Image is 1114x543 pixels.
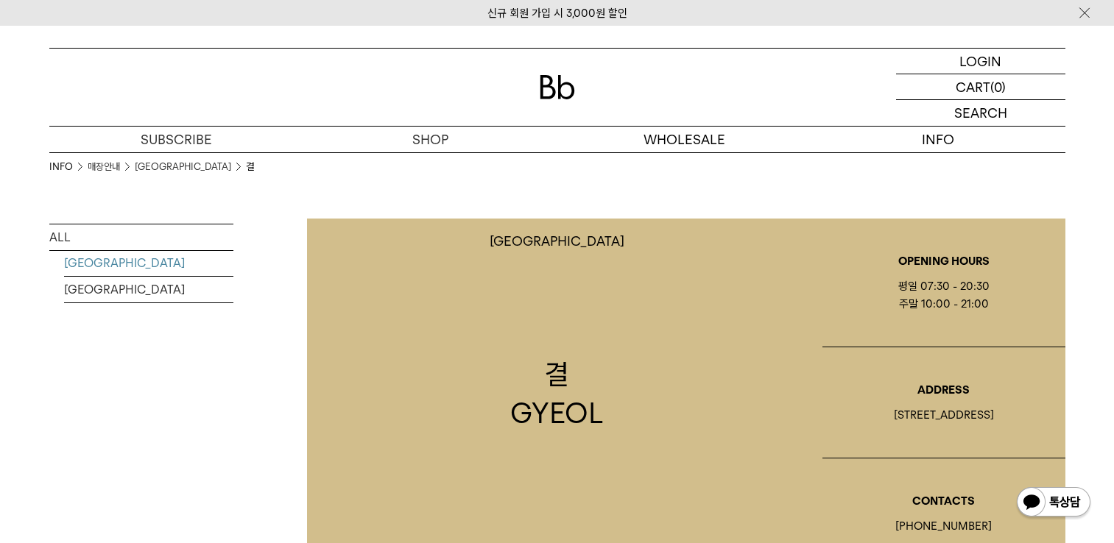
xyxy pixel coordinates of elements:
[64,250,233,276] a: [GEOGRAPHIC_DATA]
[88,160,120,174] a: 매장안내
[954,100,1007,126] p: SEARCH
[246,160,254,174] li: 결
[49,224,233,250] a: ALL
[487,7,627,20] a: 신규 회원 가입 시 3,000원 할인
[959,49,1001,74] p: LOGIN
[811,127,1065,152] p: INFO
[822,381,1065,399] p: ADDRESS
[557,127,811,152] p: WHOLESALE
[510,394,604,433] p: GYEOL
[896,74,1065,100] a: CART (0)
[303,127,557,152] a: SHOP
[490,233,624,249] p: [GEOGRAPHIC_DATA]
[822,252,1065,270] p: OPENING HOURS
[49,160,88,174] li: INFO
[49,127,303,152] a: SUBSCRIBE
[135,160,231,174] a: [GEOGRAPHIC_DATA]
[822,517,1065,535] div: [PHONE_NUMBER]
[990,74,1006,99] p: (0)
[956,74,990,99] p: CART
[1015,486,1092,521] img: 카카오톡 채널 1:1 채팅 버튼
[896,49,1065,74] a: LOGIN
[822,492,1065,510] p: CONTACTS
[822,277,1065,313] div: 평일 07:30 - 20:30 주말 10:00 - 21:00
[64,277,233,302] a: [GEOGRAPHIC_DATA]
[510,355,604,394] p: 결
[540,75,575,99] img: 로고
[822,406,1065,424] div: [STREET_ADDRESS]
